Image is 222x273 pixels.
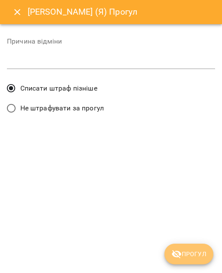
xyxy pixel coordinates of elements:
button: Прогул [164,244,213,264]
span: Прогул [171,249,206,259]
span: Не штрафувати за прогул [20,103,104,113]
label: Причина відміни [7,38,215,45]
h6: [PERSON_NAME] (Я) Прогул [28,5,215,19]
span: Списати штраф пізніше [20,83,97,94]
button: Close [7,2,28,22]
